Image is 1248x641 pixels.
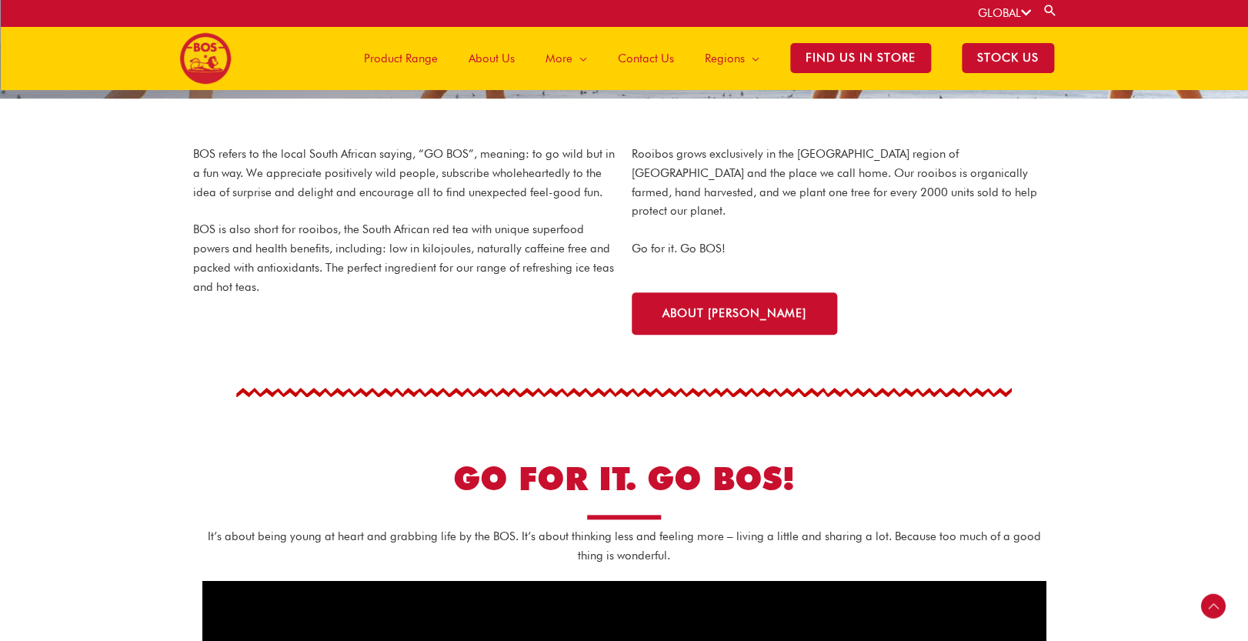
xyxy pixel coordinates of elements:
[775,26,946,90] a: Find Us in Store
[193,145,616,202] p: BOS refers to the local South African saying, “GO BOS”, meaning: to go wild but in a fun way. We ...
[946,26,1069,90] a: STOCK US
[662,308,806,319] span: About [PERSON_NAME]
[337,26,1069,90] nav: Site Navigation
[790,43,931,73] span: Find Us in Store
[285,458,963,500] h2: GO FOR IT. GO BOS!
[632,145,1055,221] p: Rooibos grows exclusively in the [GEOGRAPHIC_DATA] region of [GEOGRAPHIC_DATA] and the place we c...
[546,35,572,82] span: More
[193,220,616,296] p: BOS is also short for rooibos, the South African red tea with unique superfood powers and health ...
[602,26,689,90] a: Contact Us
[349,26,453,90] a: Product Range
[618,35,674,82] span: Contact Us
[962,43,1054,73] span: STOCK US
[453,26,530,90] a: About Us
[469,35,515,82] span: About Us
[1043,3,1058,18] a: Search button
[978,6,1031,20] a: GLOBAL
[179,32,232,85] img: BOS logo finals-200px
[364,35,438,82] span: Product Range
[208,529,1041,563] span: It’s about being young at heart and grabbing life by the BOS. It’s about thinking less and feelin...
[705,35,745,82] span: Regions
[689,26,775,90] a: Regions
[530,26,602,90] a: More
[632,292,837,335] a: About [PERSON_NAME]
[632,239,1055,259] p: Go for it. Go BOS!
